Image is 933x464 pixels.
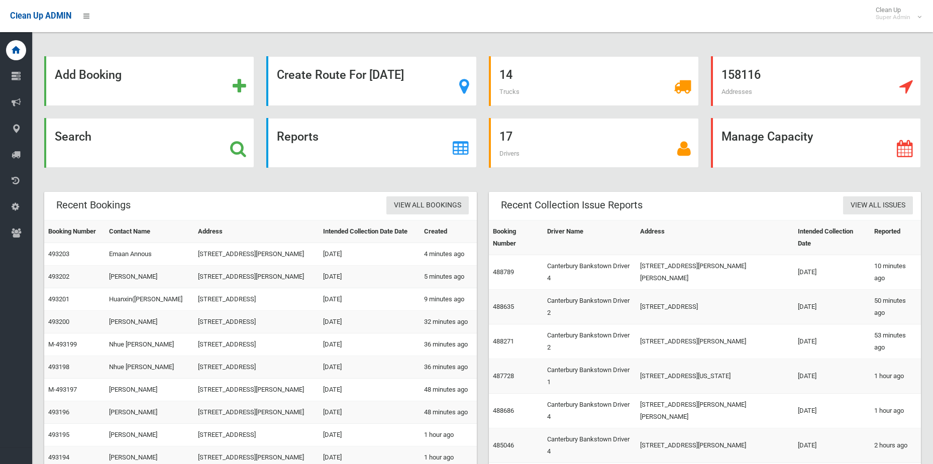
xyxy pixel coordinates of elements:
[194,311,319,333] td: [STREET_ADDRESS]
[48,273,69,280] a: 493202
[105,356,194,379] td: Nhue [PERSON_NAME]
[105,288,194,311] td: Huanxin([PERSON_NAME]
[420,356,477,379] td: 36 minutes ago
[794,324,870,359] td: [DATE]
[48,363,69,371] a: 493198
[420,333,477,356] td: 36 minutes ago
[48,408,69,416] a: 493196
[489,56,699,106] a: 14 Trucks
[44,220,105,243] th: Booking Number
[194,243,319,266] td: [STREET_ADDRESS][PERSON_NAME]
[105,401,194,424] td: [PERSON_NAME]
[870,428,921,463] td: 2 hours ago
[105,311,194,333] td: [PERSON_NAME]
[10,11,71,21] span: Clean Up ADMIN
[319,424,420,446] td: [DATE]
[636,324,794,359] td: [STREET_ADDRESS][PERSON_NAME]
[794,428,870,463] td: [DATE]
[44,118,254,168] a: Search
[794,290,870,324] td: [DATE]
[870,324,921,359] td: 53 minutes ago
[48,318,69,325] a: 493200
[319,333,420,356] td: [DATE]
[44,56,254,106] a: Add Booking
[194,401,319,424] td: [STREET_ADDRESS][PERSON_NAME]
[194,333,319,356] td: [STREET_ADDRESS]
[794,359,870,394] td: [DATE]
[420,379,477,401] td: 48 minutes ago
[870,394,921,428] td: 1 hour ago
[543,255,636,290] td: Canterbury Bankstown Driver 4
[319,379,420,401] td: [DATE]
[870,255,921,290] td: 10 minutes ago
[636,394,794,428] td: [STREET_ADDRESS][PERSON_NAME][PERSON_NAME]
[870,290,921,324] td: 50 minutes ago
[319,356,420,379] td: [DATE]
[48,340,77,348] a: M-493199
[489,118,699,168] a: 17 Drivers
[499,68,512,82] strong: 14
[493,441,514,449] a: 485046
[721,130,813,144] strong: Manage Capacity
[55,68,122,82] strong: Add Booking
[266,56,476,106] a: Create Route For [DATE]
[386,196,469,215] a: View All Bookings
[319,288,420,311] td: [DATE]
[543,220,636,255] th: Driver Name
[636,255,794,290] td: [STREET_ADDRESS][PERSON_NAME][PERSON_NAME]
[636,359,794,394] td: [STREET_ADDRESS][US_STATE]
[319,266,420,288] td: [DATE]
[794,394,870,428] td: [DATE]
[493,337,514,345] a: 488271
[194,266,319,288] td: [STREET_ADDRESS][PERSON_NAME]
[543,290,636,324] td: Canterbury Bankstown Driver 2
[499,130,512,144] strong: 17
[870,220,921,255] th: Reported
[493,303,514,310] a: 488635
[493,407,514,414] a: 488686
[266,118,476,168] a: Reports
[493,372,514,380] a: 487728
[420,401,477,424] td: 48 minutes ago
[794,255,870,290] td: [DATE]
[319,220,420,243] th: Intended Collection Date Date
[420,288,477,311] td: 9 minutes ago
[194,379,319,401] td: [STREET_ADDRESS][PERSON_NAME]
[420,266,477,288] td: 5 minutes ago
[493,268,514,276] a: 488789
[636,220,794,255] th: Address
[876,14,910,21] small: Super Admin
[499,88,520,95] span: Trucks
[55,130,91,144] strong: Search
[870,359,921,394] td: 1 hour ago
[277,130,319,144] strong: Reports
[105,220,194,243] th: Contact Name
[48,250,69,258] a: 493203
[105,266,194,288] td: [PERSON_NAME]
[194,356,319,379] td: [STREET_ADDRESS]
[543,359,636,394] td: Canterbury Bankstown Driver 1
[319,243,420,266] td: [DATE]
[489,195,655,215] header: Recent Collection Issue Reports
[194,424,319,446] td: [STREET_ADDRESS]
[105,333,194,356] td: Nhue [PERSON_NAME]
[636,428,794,463] td: [STREET_ADDRESS][PERSON_NAME]
[721,68,761,82] strong: 158116
[489,220,544,255] th: Booking Number
[48,453,69,461] a: 493194
[105,243,194,266] td: Emaan Annous
[319,401,420,424] td: [DATE]
[543,394,636,428] td: Canterbury Bankstown Driver 4
[499,150,520,157] span: Drivers
[711,56,921,106] a: 158116 Addresses
[105,424,194,446] td: [PERSON_NAME]
[48,295,69,303] a: 493201
[48,431,69,438] a: 493195
[721,88,752,95] span: Addresses
[194,220,319,243] th: Address
[871,6,920,21] span: Clean Up
[277,68,404,82] strong: Create Route For [DATE]
[319,311,420,333] td: [DATE]
[105,379,194,401] td: [PERSON_NAME]
[420,311,477,333] td: 32 minutes ago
